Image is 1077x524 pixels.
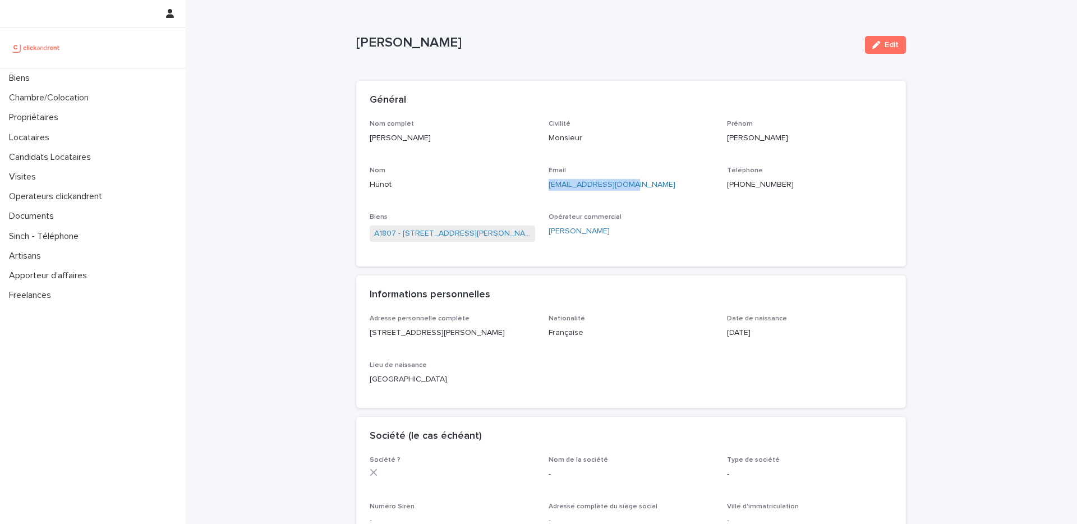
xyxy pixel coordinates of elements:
p: Biens [4,73,39,84]
h2: Général [370,94,406,107]
p: [PERSON_NAME] [727,132,892,144]
p: [DATE] [727,327,892,339]
span: Téléphone [727,167,763,174]
span: Nom [370,167,385,174]
span: Lieu de naissance [370,362,427,369]
h2: Société (le cas échéant) [370,430,482,443]
span: Date de naissance [727,315,787,322]
span: Numéro Siren [370,503,415,510]
span: Ville d'immatriculation [727,503,799,510]
span: Email [549,167,566,174]
p: Locataires [4,132,58,143]
h2: Informations personnelles [370,289,490,301]
p: Candidats Locataires [4,152,100,163]
p: Chambre/Colocation [4,93,98,103]
p: - [549,468,714,480]
p: Hunot [370,179,535,191]
a: [PERSON_NAME] [549,226,610,237]
span: Biens [370,214,388,220]
span: Prénom [727,121,753,127]
span: Société ? [370,457,401,463]
p: Operateurs clickandrent [4,191,111,202]
span: Edit [885,41,899,49]
p: Artisans [4,251,50,261]
p: Sinch - Téléphone [4,231,88,242]
p: Apporteur d'affaires [4,270,96,281]
p: [PERSON_NAME] [370,132,535,144]
button: Edit [865,36,906,54]
a: [EMAIL_ADDRESS][DOMAIN_NAME] [549,181,675,189]
span: Opérateur commercial [549,214,622,220]
p: Française [549,327,714,339]
span: Nationalité [549,315,585,322]
p: Propriétaires [4,112,67,123]
p: - [727,468,892,480]
p: Monsieur [549,132,714,144]
span: Type de société [727,457,780,463]
p: Documents [4,211,63,222]
span: Nom de la société [549,457,608,463]
p: [PERSON_NAME] [356,35,856,51]
span: Nom complet [370,121,414,127]
a: A1807 - [STREET_ADDRESS][PERSON_NAME] [374,228,531,240]
p: Freelances [4,290,60,301]
span: Civilité [549,121,570,127]
img: UCB0brd3T0yccxBKYDjQ [9,36,63,59]
p: Visites [4,172,45,182]
p: [PHONE_NUMBER] [727,179,892,191]
span: Adresse personnelle complète [370,315,470,322]
span: Adresse complète du siège social [549,503,657,510]
p: [STREET_ADDRESS][PERSON_NAME] [370,327,535,339]
p: [GEOGRAPHIC_DATA] [370,374,535,385]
